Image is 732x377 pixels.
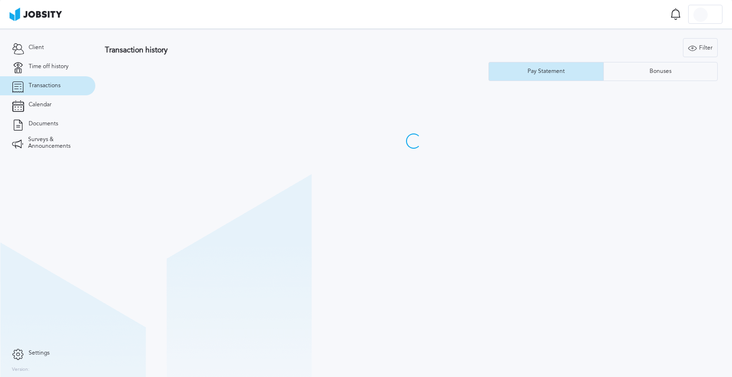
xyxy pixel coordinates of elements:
[523,68,569,75] div: Pay Statement
[29,350,50,357] span: Settings
[683,39,717,58] div: Filter
[10,8,62,21] img: ab4bad089aa723f57921c736e9817d99.png
[12,367,30,373] label: Version:
[29,82,61,89] span: Transactions
[603,62,718,81] button: Bonuses
[645,68,676,75] div: Bonuses
[28,136,83,150] span: Surveys & Announcements
[29,63,69,70] span: Time off history
[488,62,603,81] button: Pay Statement
[29,121,58,127] span: Documents
[29,102,51,108] span: Calendar
[29,44,44,51] span: Client
[105,46,440,54] h3: Transaction history
[683,38,718,57] button: Filter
